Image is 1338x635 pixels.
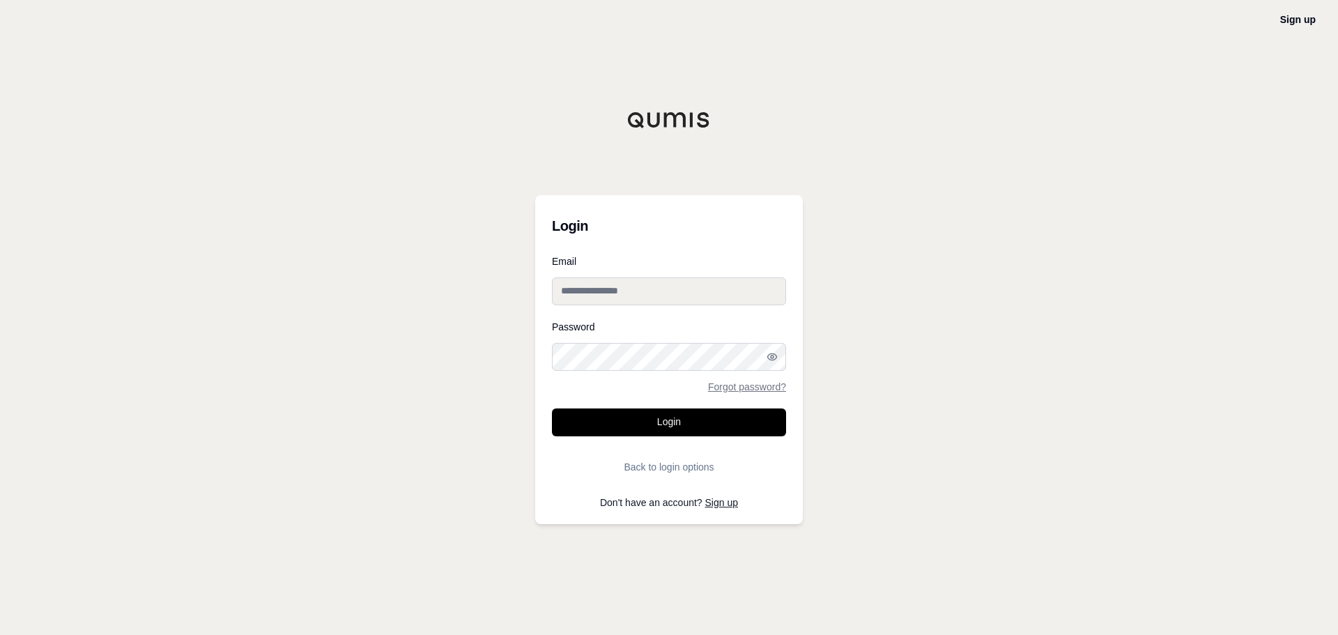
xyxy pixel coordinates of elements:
[552,408,786,436] button: Login
[552,257,786,266] label: Email
[708,382,786,392] a: Forgot password?
[1280,14,1316,25] a: Sign up
[627,112,711,128] img: Qumis
[705,497,738,508] a: Sign up
[552,322,786,332] label: Password
[552,453,786,481] button: Back to login options
[552,498,786,507] p: Don't have an account?
[552,212,786,240] h3: Login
